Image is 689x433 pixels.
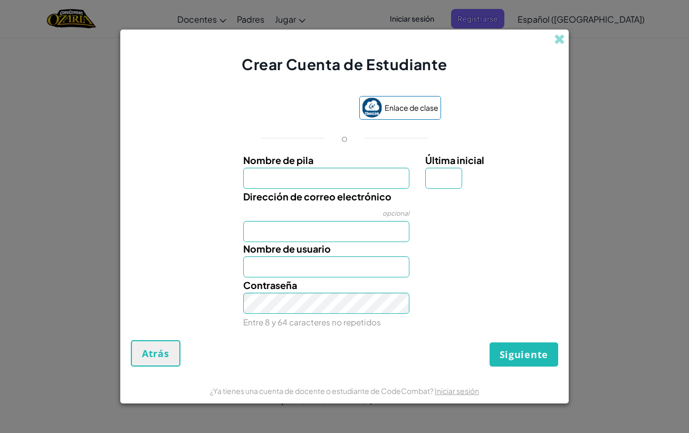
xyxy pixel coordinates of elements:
[242,55,447,73] font: Crear Cuenta de Estudiante
[243,317,381,327] font: Entre 8 y 64 caracteres no repetidos
[490,342,558,367] button: Siguiente
[243,154,313,166] font: Nombre de pila
[142,347,169,360] font: Atrás
[243,243,331,255] font: Nombre de usuario
[382,209,409,217] font: opcional
[210,386,434,396] font: ¿Ya tienes una cuenta de docente o estudiante de CodeCombat?
[248,97,349,120] div: Acceder con Google. Se abre en una pestaña nueva
[243,279,297,291] font: Contraseña
[385,103,438,112] font: Enlace de clase
[425,154,484,166] font: Última inicial
[243,190,391,203] font: Dirección de correo electrónico
[435,386,479,396] a: Iniciar sesión
[362,98,382,118] img: classlink-logo-small.png
[500,348,548,361] font: Siguiente
[341,132,348,144] font: o
[131,340,180,367] button: Atrás
[243,97,354,120] iframe: Botón de acceso con Google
